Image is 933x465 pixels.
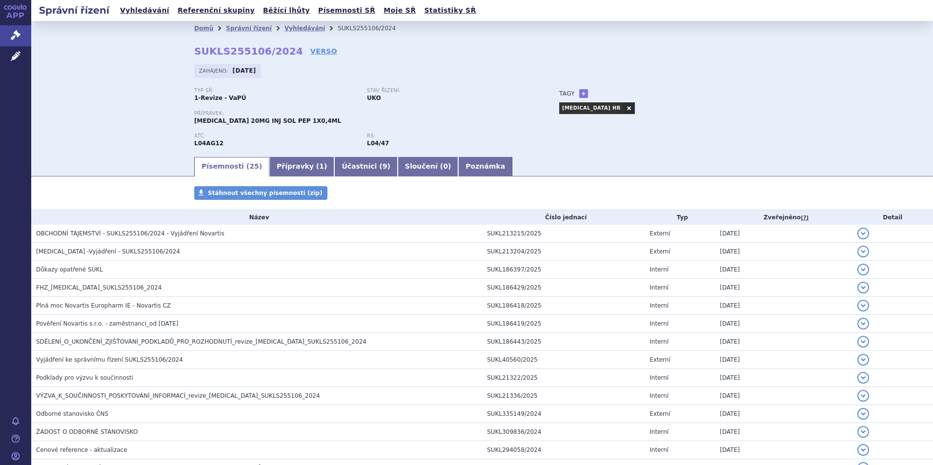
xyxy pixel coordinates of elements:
a: Písemnosti SŘ [315,4,378,17]
a: Referenční skupiny [175,4,258,17]
span: Pověření Novartis s.r.o. - zaměstnanci_od 12.03.2025 [36,320,178,327]
td: [DATE] [715,261,852,279]
span: Externí [649,230,670,237]
button: detail [857,444,869,456]
button: detail [857,318,869,329]
td: [DATE] [715,369,852,387]
a: Vyhledávání [284,25,325,32]
th: Zveřejněno [715,210,852,225]
a: Sloučení (0) [398,157,458,176]
button: detail [857,282,869,293]
strong: 1-Revize - VaPÚ [194,95,246,101]
span: SDĚLENÍ_O_UKONČENÍ_ZJIŠŤOVÁNÍ_PODKLADŮ_PRO_ROZHODNUTÍ_revize_ofatumumab_SUKLS255106_2024 [36,338,366,345]
a: Účastníci (9) [334,157,397,176]
td: SUKL21336/2025 [482,387,645,405]
a: Poznámka [458,157,512,176]
th: Číslo jednací [482,210,645,225]
p: Stav řízení: [367,88,530,94]
span: 25 [249,162,259,170]
span: [MEDICAL_DATA] 20MG INJ SOL PEP 1X0,4ML [194,117,341,124]
td: [DATE] [715,351,852,369]
td: SUKL186443/2025 [482,333,645,351]
span: Interní [649,428,669,435]
a: VERSO [310,46,337,56]
td: SUKL40560/2025 [482,351,645,369]
td: [DATE] [715,387,852,405]
strong: [DATE] [233,67,256,74]
button: detail [857,228,869,239]
span: Interní [649,284,669,291]
span: Důkazy opatřené SÚKL [36,266,103,273]
button: detail [857,390,869,402]
button: detail [857,300,869,311]
td: [DATE] [715,243,852,261]
span: Plná moc Novartis Europharm IE - Novartis CZ [36,302,171,309]
td: SUKL186419/2025 [482,315,645,333]
td: SUKL186418/2025 [482,297,645,315]
td: SUKL186397/2025 [482,261,645,279]
td: SUKL186429/2025 [482,279,645,297]
p: Přípravek: [194,111,540,116]
p: RS: [367,133,530,139]
td: SUKL309836/2024 [482,423,645,441]
td: [DATE] [715,405,852,423]
td: SUKL213215/2025 [482,225,645,243]
span: Podklady pro výzvu k součinnosti [36,374,133,381]
li: SUKLS255106/2024 [338,21,408,36]
span: OBCHODNÍ TAJEMSTVÍ - SUKLS255106/2024 - Vyjádření Novartis [36,230,224,237]
span: Interní [649,392,669,399]
td: [DATE] [715,441,852,459]
span: Externí [649,410,670,417]
span: Interní [649,302,669,309]
button: detail [857,264,869,275]
strong: léčivé přípravky s obsahem léčivé látky ofatumumab (ATC L04AA52) [367,140,389,147]
p: Typ SŘ: [194,88,357,94]
span: 9 [383,162,387,170]
td: [DATE] [715,333,852,351]
span: VÝZVA_K_SOUČINNOSTI_POSKYTOVÁNÍ_INFORMACÍ_revize_ofatumumab_SUKLS255106_2024 [36,392,320,399]
button: detail [857,354,869,366]
td: SUKL294058/2024 [482,441,645,459]
span: Interní [649,374,669,381]
td: [DATE] [715,297,852,315]
span: Interní [649,446,669,453]
a: Písemnosti (25) [194,157,269,176]
td: [DATE] [715,225,852,243]
a: [MEDICAL_DATA] HR [559,102,623,114]
a: Běžící lhůty [260,4,313,17]
strong: SUKLS255106/2024 [194,45,303,57]
strong: OFATUMUMAB [194,140,223,147]
a: + [579,89,588,98]
span: Externí [649,248,670,255]
span: Externí [649,356,670,363]
span: Interní [649,338,669,345]
button: detail [857,408,869,420]
td: [DATE] [715,423,852,441]
button: detail [857,372,869,384]
th: Název [31,210,482,225]
td: [DATE] [715,279,852,297]
span: 0 [443,162,448,170]
span: Interní [649,320,669,327]
span: FHZ_ofatumumab_SUKLS255106_2024 [36,284,162,291]
td: SUKL21322/2025 [482,369,645,387]
span: 1 [319,162,324,170]
abbr: (?) [801,214,809,221]
a: Stáhnout všechny písemnosti (zip) [194,186,327,200]
span: Stáhnout všechny písemnosti (zip) [208,190,323,196]
p: ATC: [194,133,357,139]
a: Statistiky SŘ [421,4,479,17]
span: Interní [649,266,669,273]
button: detail [857,336,869,348]
span: ŽÁDOST O ODBORNÉ STANOVISKO [36,428,138,435]
a: Domů [194,25,213,32]
button: detail [857,426,869,438]
h3: Tagy [559,88,575,99]
a: Správní řízení [226,25,272,32]
td: SUKL335149/2024 [482,405,645,423]
span: Vyjádření ke správnímu řízení SUKLS255106/2024 [36,356,183,363]
span: Odborné stanovisko ČNS [36,410,108,417]
a: Přípravky (1) [269,157,334,176]
a: Moje SŘ [381,4,419,17]
td: [DATE] [715,315,852,333]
